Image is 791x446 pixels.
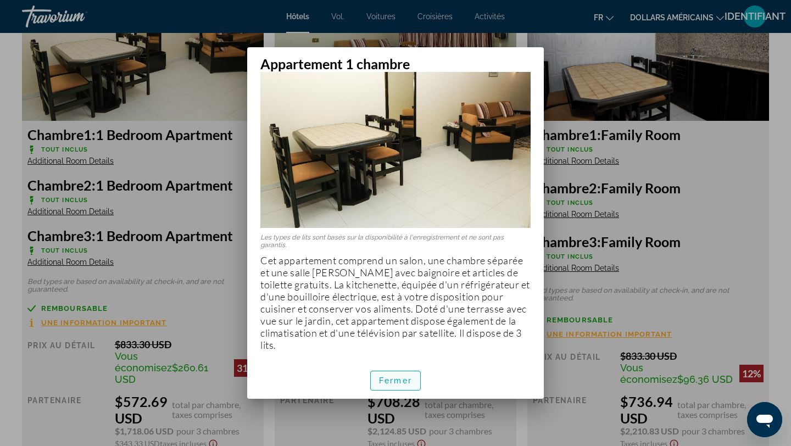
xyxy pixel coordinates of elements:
font: Cet appartement comprend un salon, une chambre séparée et une salle [PERSON_NAME] avec baignoire ... [260,254,530,351]
font: Appartement 1 chambre [260,55,410,72]
font: Fermer [379,376,412,385]
iframe: Bouton de lancement de la fenêtre de messagerie [747,402,782,437]
img: 840d456a-f67f-4a5b-ab5d-21b549c295c9.jpeg [260,48,531,228]
button: Fermer [370,371,421,391]
font: Les types de lits sont basés sur la disponibilité à l'enregistrement et ne sont pas garantis. [260,233,504,249]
